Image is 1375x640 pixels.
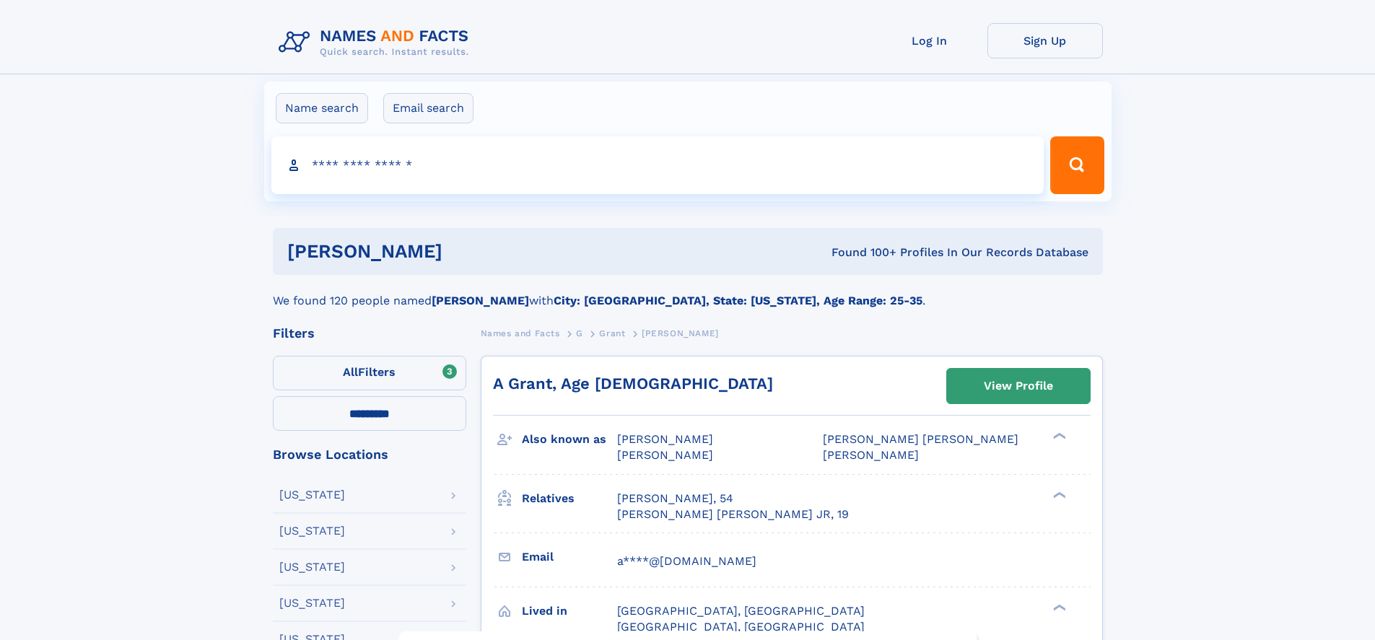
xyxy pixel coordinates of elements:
[984,369,1053,403] div: View Profile
[276,93,368,123] label: Name search
[823,432,1018,446] span: [PERSON_NAME] [PERSON_NAME]
[481,324,560,342] a: Names and Facts
[1049,602,1067,612] div: ❯
[554,294,922,307] b: City: [GEOGRAPHIC_DATA], State: [US_STATE], Age Range: 25-35
[987,23,1103,58] a: Sign Up
[343,365,358,379] span: All
[279,597,345,609] div: [US_STATE]
[947,369,1090,403] a: View Profile
[872,23,987,58] a: Log In
[617,507,849,522] a: [PERSON_NAME] [PERSON_NAME] JR, 19
[599,324,625,342] a: Grant
[576,328,583,338] span: G
[522,486,617,511] h3: Relatives
[279,525,345,537] div: [US_STATE]
[576,324,583,342] a: G
[273,327,466,340] div: Filters
[279,561,345,573] div: [US_STATE]
[617,491,733,507] a: [PERSON_NAME], 54
[617,604,865,618] span: [GEOGRAPHIC_DATA], [GEOGRAPHIC_DATA]
[823,448,919,462] span: [PERSON_NAME]
[617,620,865,634] span: [GEOGRAPHIC_DATA], [GEOGRAPHIC_DATA]
[273,356,466,390] label: Filters
[432,294,529,307] b: [PERSON_NAME]
[493,374,773,393] a: A Grant, Age [DEMOGRAPHIC_DATA]
[271,136,1044,194] input: search input
[617,448,713,462] span: [PERSON_NAME]
[1050,136,1104,194] button: Search Button
[637,245,1088,260] div: Found 100+ Profiles In Our Records Database
[1049,431,1067,441] div: ❯
[522,545,617,569] h3: Email
[273,23,481,62] img: Logo Names and Facts
[273,448,466,461] div: Browse Locations
[642,328,719,338] span: [PERSON_NAME]
[522,427,617,452] h3: Also known as
[522,599,617,623] h3: Lived in
[617,432,713,446] span: [PERSON_NAME]
[273,275,1103,310] div: We found 120 people named with .
[599,328,625,338] span: Grant
[287,242,637,260] h1: [PERSON_NAME]
[383,93,473,123] label: Email search
[279,489,345,501] div: [US_STATE]
[1049,490,1067,499] div: ❯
